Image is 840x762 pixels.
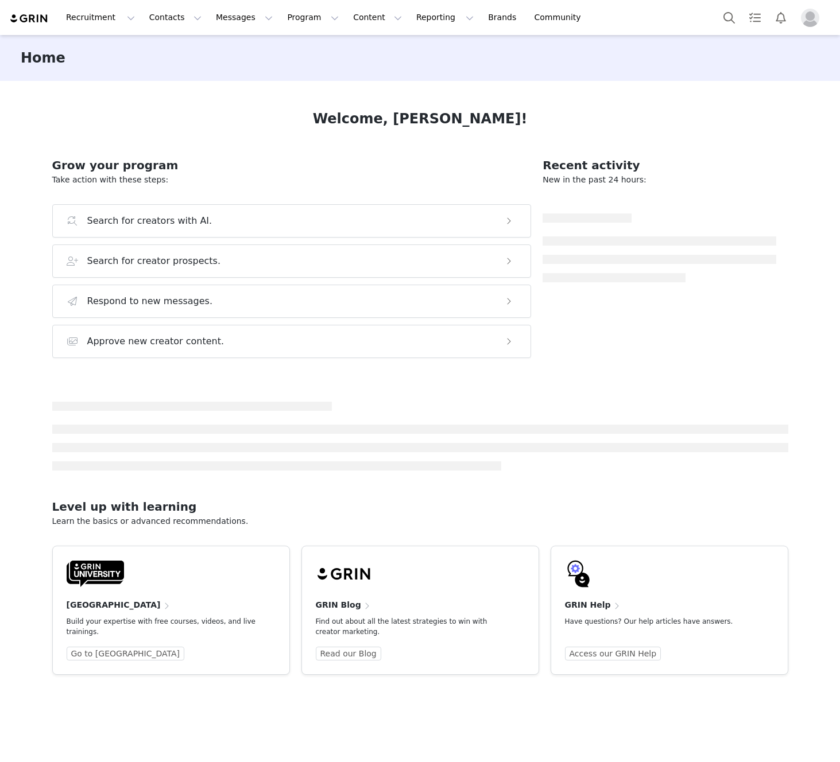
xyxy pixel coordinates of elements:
button: Program [280,5,346,30]
a: Read our Blog [316,647,381,660]
button: Reporting [409,5,481,30]
p: Build your expertise with free courses, videos, and live trainings. [67,616,257,637]
h3: Search for creators with AI. [87,214,212,228]
button: Search [717,5,742,30]
p: New in the past 24 hours: [543,174,776,186]
a: Community [528,5,593,30]
button: Content [346,5,409,30]
button: Messages [209,5,280,30]
button: Recruitment [59,5,142,30]
img: grin logo [9,13,49,24]
h2: Grow your program [52,157,532,174]
h4: GRIN Help [565,599,611,611]
img: grin-logo-black.svg [316,560,373,588]
h2: Recent activity [543,157,776,174]
h4: [GEOGRAPHIC_DATA] [67,599,161,611]
button: Approve new creator content. [52,325,532,358]
p: Learn the basics or advanced recommendations. [52,515,788,527]
a: Access our GRIN Help [565,647,661,660]
h1: Welcome, [PERSON_NAME]! [313,108,528,129]
a: Brands [481,5,527,30]
button: Respond to new messages. [52,285,532,318]
p: Have questions? Our help articles have answers. [565,616,756,627]
h3: Approve new creator content. [87,335,224,348]
p: Find out about all the latest strategies to win with creator marketing. [316,616,506,637]
a: Go to [GEOGRAPHIC_DATA] [67,647,185,660]
h3: Home [21,48,65,68]
button: Profile [794,9,831,27]
button: Contacts [142,5,208,30]
img: GRIN-help-icon.svg [565,560,593,588]
button: Search for creators with AI. [52,204,532,238]
h3: Search for creator prospects. [87,254,221,268]
a: Tasks [742,5,768,30]
img: GRIN-University-Logo-Black.svg [67,560,124,588]
h2: Level up with learning [52,498,788,515]
img: placeholder-profile.jpg [801,9,819,27]
h4: GRIN Blog [316,599,361,611]
h3: Respond to new messages. [87,294,213,308]
button: Search for creator prospects. [52,244,532,278]
button: Notifications [768,5,793,30]
p: Take action with these steps: [52,174,532,186]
